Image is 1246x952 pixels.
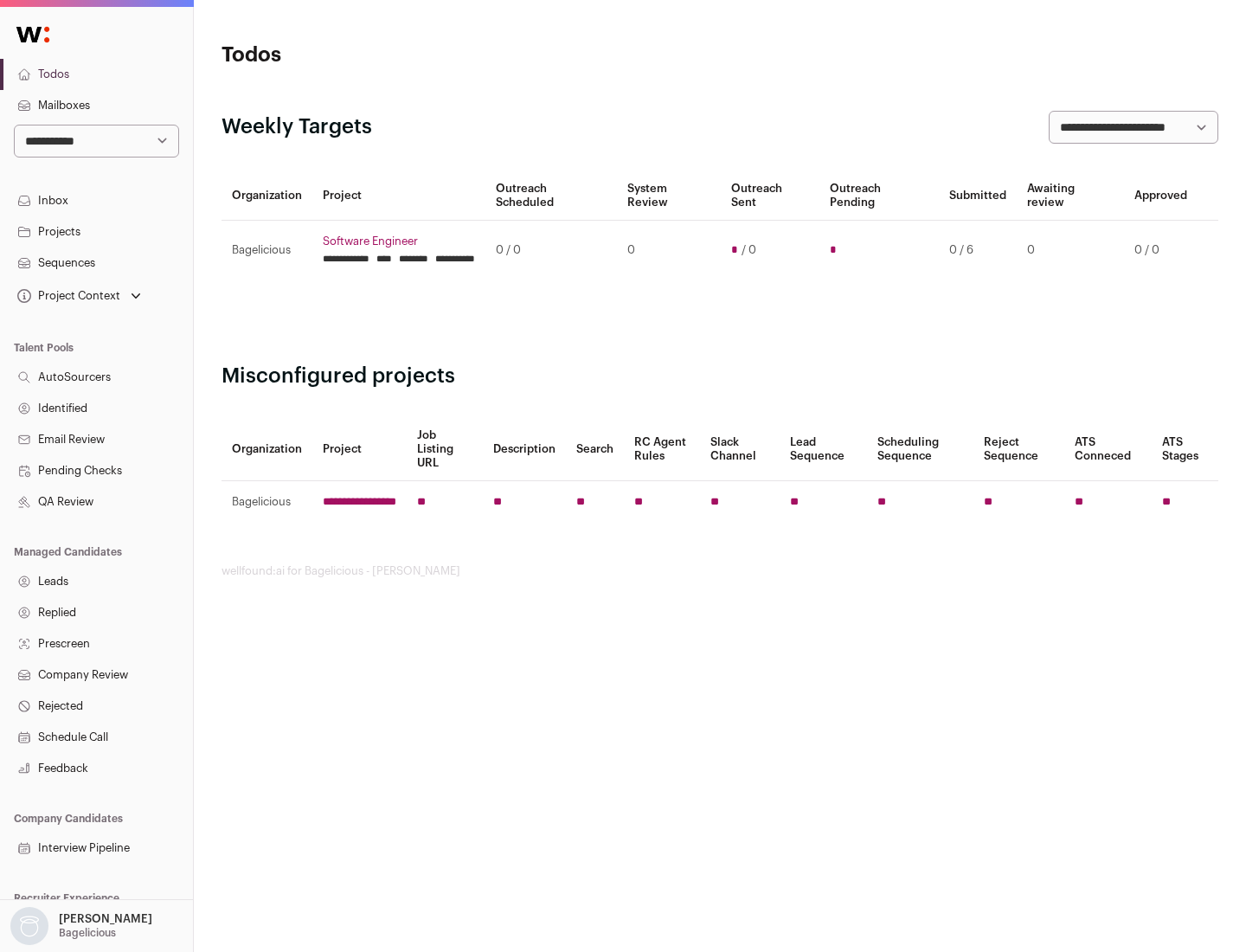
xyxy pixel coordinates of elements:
th: Reject Sequence [973,418,1065,481]
th: Outreach Sent [721,171,820,221]
th: Approved [1124,171,1198,221]
th: Outreach Scheduled [485,171,617,221]
th: ATS Conneced [1064,418,1151,481]
th: Job Listing URL [407,418,483,481]
th: Project [312,418,407,481]
h1: Todos [222,42,554,69]
th: ATS Stages [1152,418,1218,481]
th: RC Agent Rules [624,418,699,481]
td: 0 / 6 [939,221,1017,280]
p: [PERSON_NAME] [59,912,152,926]
img: Wellfound [7,17,59,52]
td: 0 [1017,221,1124,280]
footer: wellfound:ai for Bagelicious - [PERSON_NAME] [222,564,1218,578]
th: Outreach Pending [819,171,938,221]
td: Bagelicious [222,481,312,524]
th: Awaiting review [1017,171,1124,221]
img: nopic.png [10,907,48,945]
th: Description [483,418,566,481]
td: 0 / 0 [485,221,617,280]
td: 0 / 0 [1124,221,1198,280]
button: Open dropdown [14,284,145,308]
th: Slack Channel [700,418,780,481]
h2: Weekly Targets [222,113,372,141]
button: Open dropdown [7,907,156,945]
th: System Review [617,171,720,221]
p: Bagelicious [59,926,116,940]
span: / 0 [742,243,756,257]
a: Software Engineer [323,235,475,248]
th: Organization [222,418,312,481]
div: Project Context [14,289,120,303]
td: Bagelicious [222,221,312,280]
h2: Misconfigured projects [222,363,1218,390]
td: 0 [617,221,720,280]
th: Scheduling Sequence [867,418,973,481]
th: Project [312,171,485,221]
th: Organization [222,171,312,221]
th: Lead Sequence [780,418,867,481]
th: Search [566,418,624,481]
th: Submitted [939,171,1017,221]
